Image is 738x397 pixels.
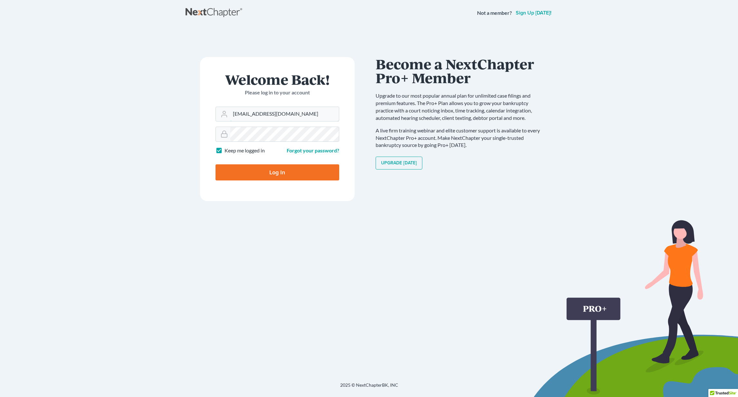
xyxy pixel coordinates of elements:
[376,157,422,169] a: Upgrade [DATE]
[376,127,546,149] p: A live firm training webinar and elite customer support is available to every NextChapter Pro+ ac...
[230,107,339,121] input: Email Address
[216,164,339,180] input: Log In
[186,382,553,393] div: 2025 © NextChapterBK, INC
[514,10,553,15] a: Sign up [DATE]!
[216,89,339,96] p: Please log in to your account
[376,92,546,121] p: Upgrade to our most popular annual plan for unlimited case filings and premium features. The Pro+...
[216,73,339,86] h1: Welcome Back!
[376,57,546,84] h1: Become a NextChapter Pro+ Member
[225,147,265,154] label: Keep me logged in
[477,9,512,17] strong: Not a member?
[287,147,339,153] a: Forgot your password?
